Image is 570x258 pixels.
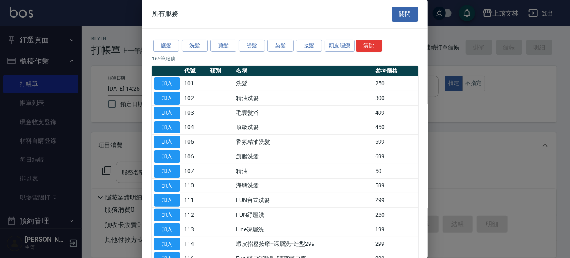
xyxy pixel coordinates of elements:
button: 關閉 [392,7,418,22]
td: 102 [182,91,208,106]
button: 燙髮 [239,40,265,52]
td: 101 [182,76,208,91]
td: 299 [373,193,418,208]
button: 清除 [356,40,382,52]
button: 加入 [154,107,180,119]
th: 代號 [182,66,208,76]
span: 所有服務 [152,10,178,18]
td: 114 [182,237,208,251]
td: 蝦皮指壓按摩+深層洗+造型299 [234,237,373,251]
td: 海鹽洗髮 [234,178,373,193]
td: 107 [182,164,208,178]
td: 50 [373,164,418,178]
button: 加入 [154,77,180,90]
td: 250 [373,208,418,222]
td: 199 [373,222,418,237]
button: 染髮 [267,40,294,52]
button: 洗髮 [182,40,208,52]
td: 105 [182,135,208,149]
button: 加入 [154,223,180,236]
td: 104 [182,120,208,135]
button: 頭皮理療 [325,40,355,52]
button: 護髮 [153,40,179,52]
td: 毛囊髮浴 [234,105,373,120]
button: 加入 [154,180,180,192]
td: 110 [182,178,208,193]
td: 299 [373,237,418,251]
td: 250 [373,76,418,91]
td: 699 [373,149,418,164]
td: FUN台式洗髮 [234,193,373,208]
button: 加入 [154,92,180,105]
button: 加入 [154,194,180,207]
td: 103 [182,105,208,120]
td: Line深層洗 [234,222,373,237]
td: 106 [182,149,208,164]
td: 精油 [234,164,373,178]
td: 300 [373,91,418,106]
button: 接髮 [296,40,322,52]
button: 加入 [154,150,180,163]
th: 類別 [208,66,234,76]
td: 精油洗髮 [234,91,373,106]
td: 112 [182,208,208,222]
p: 165 筆服務 [152,55,418,62]
td: 頂級洗髮 [234,120,373,135]
th: 參考價格 [373,66,418,76]
td: 499 [373,105,418,120]
th: 名稱 [234,66,373,76]
button: 剪髮 [210,40,236,52]
button: 加入 [154,238,180,251]
td: 111 [182,193,208,208]
td: FUN紓壓洗 [234,208,373,222]
td: 旗艦洗髮 [234,149,373,164]
td: 599 [373,178,418,193]
button: 加入 [154,136,180,148]
td: 香氛精油洗髮 [234,135,373,149]
button: 加入 [154,209,180,221]
td: 113 [182,222,208,237]
button: 加入 [154,121,180,134]
td: 699 [373,135,418,149]
button: 加入 [154,165,180,178]
td: 450 [373,120,418,135]
td: 洗髮 [234,76,373,91]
